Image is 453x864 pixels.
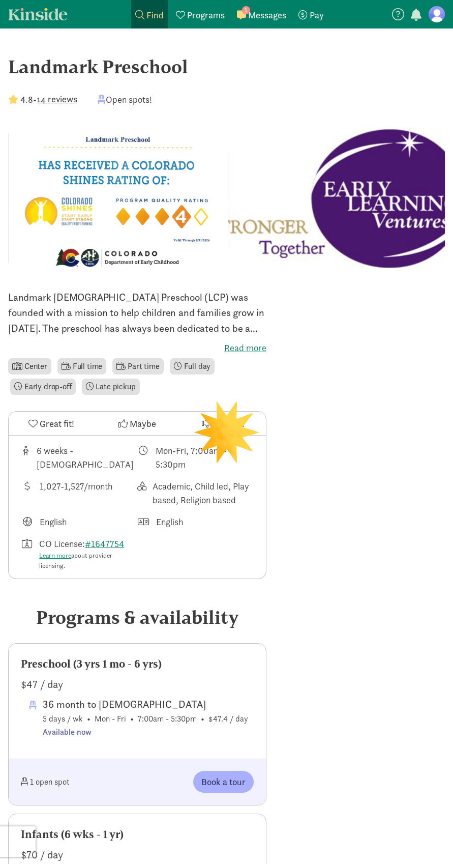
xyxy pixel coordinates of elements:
div: CO License: [39,537,137,570]
span: 5 days / wk • Mon - Fri • 7:00am - 5:30pm • $47.4 / day [43,696,248,738]
div: Programs & availability [8,603,266,631]
div: Mon-Fri, 7:00am - 5:30pm [156,444,254,471]
div: Age range for children that this provider cares for [21,444,137,471]
li: Full day [170,358,215,375]
p: Landmark [DEMOGRAPHIC_DATA] Preschool (LCP) was founded with a mission to help children and famil... [8,290,266,336]
li: Part time [112,358,163,375]
li: Early drop-off [10,379,76,395]
span: 1 [242,6,250,14]
div: Average tuition for this program [21,479,137,507]
span: Book a tour [201,775,246,789]
button: Great fit! [9,412,95,435]
label: Read more [8,342,266,354]
span: Pay [310,9,324,21]
div: 6 weeks - [DEMOGRAPHIC_DATA] [37,444,137,471]
div: Open spots! [98,93,152,106]
span: Programs [187,9,225,21]
span: Messages [248,9,286,21]
span: Find [146,9,164,21]
li: Late pickup [82,379,140,395]
div: English [156,515,183,529]
li: Center [8,358,51,375]
div: 1,027-1,527/month [40,479,112,507]
div: Languages spoken [137,515,254,529]
span: Maybe [130,417,156,430]
a: Learn more [39,551,71,560]
a: Kinside [8,8,68,20]
div: - [8,93,77,106]
div: This provider's education philosophy [137,479,254,507]
div: Available now [43,726,248,739]
div: 36 month to [DEMOGRAPHIC_DATA] [43,696,248,712]
div: Infants (6 wks - 1 yr) [21,826,254,843]
button: Not a fit [180,412,266,435]
span: Great fit! [40,417,74,430]
div: Academic, Child led, Play based, Religion based [153,479,254,507]
button: 14 reviews [37,92,77,106]
div: 1 open spot [21,771,137,793]
div: Languages taught [21,515,137,529]
div: License number [21,537,137,570]
span: Not a fit [213,417,244,430]
li: Full time [57,358,106,375]
div: about provider licensing. [39,551,137,570]
button: Book a tour [193,771,254,793]
strong: 4.8 [20,94,33,105]
div: Class schedule [137,444,254,471]
div: Preschool (3 yrs 1 mo - 6 yrs) [21,656,254,672]
button: Maybe [95,412,180,435]
div: Landmark Preschool [8,53,445,80]
div: English [40,515,67,529]
div: $70 / day [21,847,254,863]
div: $47 / day [21,676,254,693]
a: #1647754 [85,538,124,550]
